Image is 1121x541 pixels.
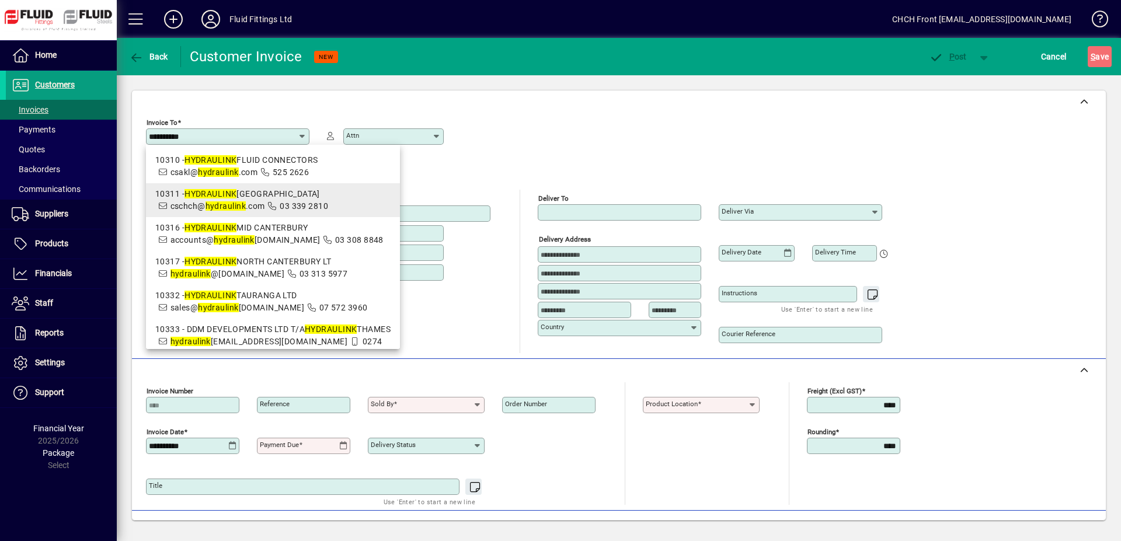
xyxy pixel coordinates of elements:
mat-option: 10311 - HYDRAULINK CHRISTCHURCH [146,183,400,217]
span: Communications [12,184,81,194]
a: Knowledge Base [1083,2,1106,40]
span: ave [1091,47,1109,66]
em: hydraulink [170,337,211,346]
em: hydraulink [198,303,238,312]
mat-option: 10310 - HYDRAULINK FLUID CONNECTORS [146,149,400,183]
span: Reports [35,328,64,337]
mat-label: Courier Reference [722,330,775,338]
mat-hint: Use 'Enter' to start a new line [781,302,873,316]
a: Quotes [6,139,117,159]
button: Product [1021,516,1080,537]
mat-label: Country [541,323,564,331]
em: HYDRAULINK [184,155,236,165]
button: Post [923,46,973,67]
a: Backorders [6,159,117,179]
span: cschch@ .com [170,201,265,211]
span: Customers [35,80,75,89]
span: 03 313 5977 [300,269,348,278]
span: P [949,52,955,61]
mat-label: Instructions [722,289,757,297]
span: [EMAIL_ADDRESS][DOMAIN_NAME] [170,337,348,346]
span: Invoices [12,105,48,114]
a: Communications [6,179,117,199]
mat-label: Sold by [371,400,394,408]
button: Cancel [1038,46,1070,67]
mat-label: Deliver via [722,207,754,215]
span: 03 339 2810 [280,201,328,211]
span: Home [35,50,57,60]
span: Suppliers [35,209,68,218]
div: Customer Invoice [190,47,302,66]
button: Add [155,9,192,30]
mat-option: 10333 - DDM DEVELOPMENTS LTD T/A HYDRAULINK THAMES [146,319,400,365]
span: Products [35,239,68,248]
div: 10310 - FLUID CONNECTORS [155,154,391,166]
span: Quotes [12,145,45,154]
button: Save [1088,46,1112,67]
div: 10316 - MID CANTERBURY [155,222,391,234]
mat-label: Attn [346,131,359,139]
span: 525 2626 [273,167,309,177]
span: Product [1026,518,1074,536]
a: Invoices [6,100,117,120]
span: Package [43,448,74,458]
div: 10317 - NORTH CANTERBURY LT [155,256,391,268]
em: hydraulink [214,235,254,245]
div: 10333 - DDM DEVELOPMENTS LTD T/A THAMES [155,323,391,336]
mat-label: Title [149,481,162,490]
span: 03 308 8848 [335,235,384,245]
em: HYDRAULINK [184,189,236,198]
span: Payments [12,125,55,134]
a: Support [6,378,117,407]
a: Settings [6,348,117,378]
a: Financials [6,259,117,288]
span: 07 572 3960 [319,303,368,312]
span: Settings [35,358,65,367]
span: NEW [319,53,333,61]
mat-label: Invoice date [147,428,184,436]
em: hydraulink [170,269,211,278]
span: @[DOMAIN_NAME] [170,269,285,278]
em: HYDRAULINK [184,223,236,232]
mat-option: 10316 - HYDRAULINK MID CANTERBURY [146,217,400,251]
span: sales@ [DOMAIN_NAME] [170,303,305,312]
mat-label: Invoice number [147,387,193,395]
div: Fluid Fittings Ltd [229,10,292,29]
mat-label: Rounding [807,428,835,436]
span: Cancel [1041,47,1067,66]
mat-hint: Use 'Enter' to start a new line [384,495,475,508]
a: Reports [6,319,117,348]
span: csakl@ .com [170,167,258,177]
mat-label: Delivery date [722,248,761,256]
em: HYDRAULINK [184,291,236,300]
mat-label: Delivery status [371,441,416,449]
mat-option: 10317 - HYDRAULINK NORTH CANTERBURY LT [146,251,400,285]
button: Profile [192,9,229,30]
span: Back [129,52,168,61]
span: accounts@ [DOMAIN_NAME] [170,235,321,245]
a: Home [6,41,117,70]
div: CHCH Front [EMAIL_ADDRESS][DOMAIN_NAME] [892,10,1071,29]
em: HYDRAULINK [184,257,236,266]
mat-label: Deliver To [538,194,569,203]
mat-label: Reference [260,400,290,408]
app-page-header-button: Back [117,46,181,67]
mat-label: Order number [505,400,547,408]
span: S [1091,52,1095,61]
span: Financials [35,268,72,278]
em: HYDRAULINK [305,324,357,334]
mat-label: Payment due [260,441,299,449]
a: Products [6,229,117,259]
span: ost [929,52,967,61]
span: Backorders [12,165,60,174]
span: Financial Year [33,424,84,433]
em: hydraulink [206,201,246,211]
span: Staff [35,298,53,308]
div: 10332 - TAURANGA LTD [155,289,391,302]
a: Payments [6,120,117,139]
button: Back [126,46,171,67]
a: Suppliers [6,200,117,229]
mat-label: Delivery time [815,248,856,256]
mat-label: Product location [646,400,698,408]
mat-option: 10332 - HYDRAULINK TAURANGA LTD [146,285,400,319]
